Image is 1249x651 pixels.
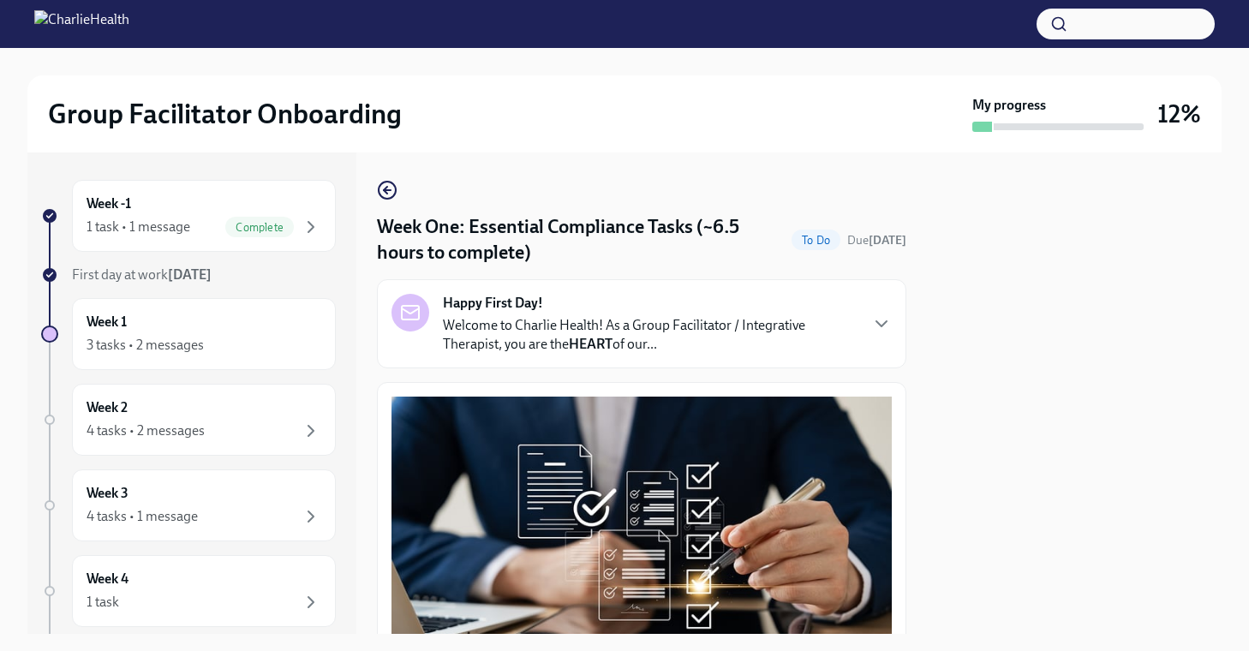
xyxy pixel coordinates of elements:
[569,336,613,352] strong: HEART
[443,294,543,313] strong: Happy First Day!
[72,266,212,283] span: First day at work
[87,570,128,588] h6: Week 4
[87,336,204,355] div: 3 tasks • 2 messages
[869,233,906,248] strong: [DATE]
[1157,99,1201,129] h3: 12%
[87,507,198,526] div: 4 tasks • 1 message
[87,194,131,213] h6: Week -1
[792,234,840,247] span: To Do
[41,384,336,456] a: Week 24 tasks • 2 messages
[41,266,336,284] a: First day at work[DATE]
[87,218,190,236] div: 1 task • 1 message
[87,593,119,612] div: 1 task
[225,221,294,234] span: Complete
[41,298,336,370] a: Week 13 tasks • 2 messages
[48,97,402,131] h2: Group Facilitator Onboarding
[41,469,336,541] a: Week 34 tasks • 1 message
[87,398,128,417] h6: Week 2
[34,10,129,38] img: CharlieHealth
[847,232,906,248] span: September 29th, 2025 08:00
[377,214,785,266] h4: Week One: Essential Compliance Tasks (~6.5 hours to complete)
[41,180,336,252] a: Week -11 task • 1 messageComplete
[972,96,1046,115] strong: My progress
[41,555,336,627] a: Week 41 task
[87,313,127,331] h6: Week 1
[87,421,205,440] div: 4 tasks • 2 messages
[87,484,128,503] h6: Week 3
[168,266,212,283] strong: [DATE]
[443,316,858,354] p: Welcome to Charlie Health! As a Group Facilitator / Integrative Therapist, you are the of our...
[847,233,906,248] span: Due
